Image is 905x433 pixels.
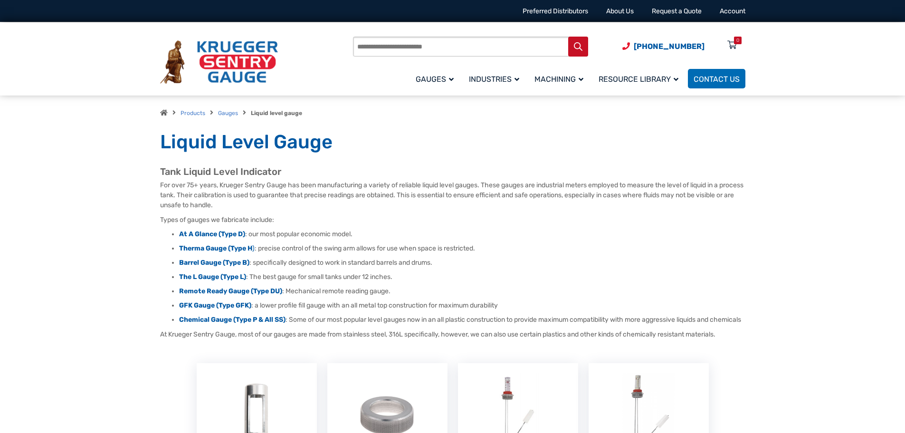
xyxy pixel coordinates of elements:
[218,110,238,116] a: Gauges
[652,7,702,15] a: Request a Quote
[179,272,745,282] li: : The best gauge for small tanks under 12 inches.
[179,315,745,325] li: : Some of our most popular level gauges now in an all plastic construction to provide maximum com...
[179,230,745,239] li: : our most popular economic model.
[523,7,588,15] a: Preferred Distributors
[160,180,745,210] p: For over 75+ years, Krueger Sentry Gauge has been manufacturing a variety of reliable liquid leve...
[179,259,249,267] a: Barrel Gauge (Type B)
[622,40,705,52] a: Phone Number (920) 434-8860
[160,166,745,178] h2: Tank Liquid Level Indicator
[179,230,245,238] a: At A Glance (Type D)
[179,244,745,253] li: : precise control of the swing arm allows for use when space is restricted.
[529,67,593,90] a: Machining
[720,7,745,15] a: Account
[634,42,705,51] span: [PHONE_NUMBER]
[160,215,745,225] p: Types of gauges we fabricate include:
[179,287,282,295] a: Remote Ready Gauge (Type DU)
[179,287,745,296] li: : Mechanical remote reading gauge.
[534,75,583,84] span: Machining
[179,244,255,252] a: Therma Gauge (Type H)
[688,69,745,88] a: Contact Us
[179,301,745,310] li: : a lower profile fill gauge with an all metal top construction for maximum durability
[179,273,246,281] a: The L Gauge (Type L)
[463,67,529,90] a: Industries
[179,258,745,268] li: : specifically designed to work in standard barrels and drums.
[694,75,740,84] span: Contact Us
[736,37,739,44] div: 0
[469,75,519,84] span: Industries
[181,110,205,116] a: Products
[410,67,463,90] a: Gauges
[416,75,454,84] span: Gauges
[179,301,251,309] a: GFK Gauge (Type GFK)
[179,244,252,252] strong: Therma Gauge (Type H
[251,110,302,116] strong: Liquid level gauge
[160,329,745,339] p: At Krueger Sentry Gauge, most of our gauges are made from stainless steel, 316L specifically, how...
[599,75,678,84] span: Resource Library
[179,316,286,324] a: Chemical Gauge (Type P & All SS)
[593,67,688,90] a: Resource Library
[160,40,278,84] img: Krueger Sentry Gauge
[160,130,745,154] h1: Liquid Level Gauge
[606,7,634,15] a: About Us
